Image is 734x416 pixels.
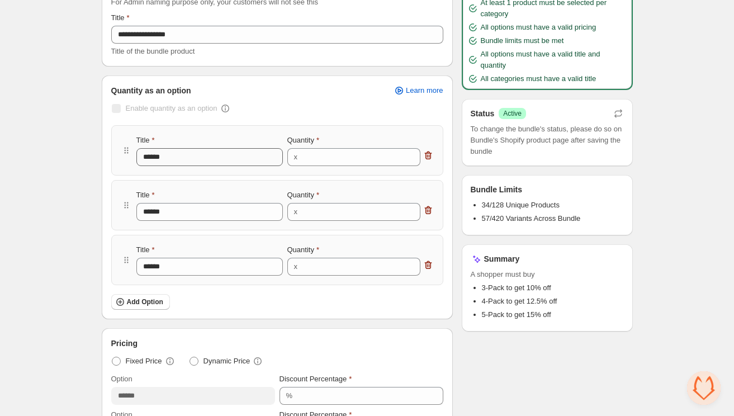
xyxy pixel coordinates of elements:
[280,374,352,385] label: Discount Percentage
[503,109,522,118] span: Active
[471,124,624,157] span: To change the bundle's status, please do so on Bundle's Shopify product page after saving the bundle
[111,374,132,385] label: Option
[294,261,298,272] div: x
[286,390,293,401] div: %
[294,206,298,218] div: x
[471,108,495,119] h3: Status
[687,371,721,405] div: Open chat
[294,152,298,163] div: x
[126,104,217,112] span: Enable quantity as an option
[127,297,163,306] span: Add Option
[136,190,155,201] label: Title
[482,296,624,307] li: 4-Pack to get 12.5% off
[203,356,250,367] span: Dynamic Price
[482,201,560,209] span: 34/128 Unique Products
[471,269,624,280] span: A shopper must buy
[287,190,319,201] label: Quantity
[126,356,162,367] span: Fixed Price
[481,22,596,33] span: All options must have a valid pricing
[111,338,138,349] span: Pricing
[136,135,155,146] label: Title
[481,35,564,46] span: Bundle limits must be met
[287,135,319,146] label: Quantity
[471,184,523,195] h3: Bundle Limits
[482,214,581,223] span: 57/420 Variants Across Bundle
[481,49,627,71] span: All options must have a valid title and quantity
[481,73,596,84] span: All categories must have a valid title
[111,47,195,55] span: Title of the bundle product
[287,244,319,256] label: Quantity
[406,86,443,95] span: Learn more
[111,12,130,23] label: Title
[482,282,624,294] li: 3-Pack to get 10% off
[136,244,155,256] label: Title
[387,83,449,98] a: Learn more
[484,253,520,264] h3: Summary
[111,85,191,96] span: Quantity as an option
[482,309,624,320] li: 5-Pack to get 15% off
[111,294,170,310] button: Add Option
